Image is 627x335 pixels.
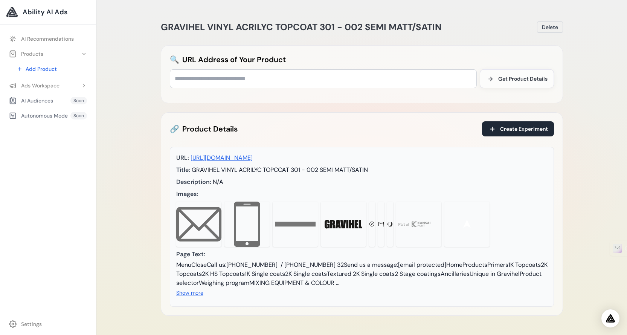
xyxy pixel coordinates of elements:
[5,32,92,46] a: AI Recommendations
[9,97,53,104] div: AI Audiences
[369,202,375,247] img: Parsed image
[5,47,92,61] button: Products
[444,202,490,247] img: Parsed image
[5,317,92,331] a: Settings
[176,178,211,186] span: Description:
[161,21,442,33] span: GRAVIHEL VINYL ACRILYC TOPCOAT 301 - 002 SEMI MATT/SATIN
[23,7,67,17] span: Ability AI Ads
[500,125,548,133] span: Create Experiment
[224,202,270,247] img: Parsed image
[170,54,554,65] h2: URL Address of Your Product
[9,50,43,58] div: Products
[542,23,558,31] span: Delete
[378,202,384,247] img: Parsed image
[170,54,179,65] span: 🔍
[170,123,238,135] h2: Product Details
[176,154,189,162] span: URL:
[70,97,87,104] span: Soon
[273,202,318,247] img: Parsed image
[70,112,87,119] span: Soon
[176,260,548,288] div: MenuCloseCall us:[PHONE_NUMBER] / [PHONE_NUMBER] 32Send us a message:[email protected]HomeProduct...
[191,154,253,162] a: [URL][DOMAIN_NAME]
[537,21,563,33] button: Delete
[6,6,90,18] a: Ability AI Ads
[482,121,554,136] button: Create Experiment
[170,123,179,135] span: 🔗
[176,289,203,297] button: Show more
[12,62,92,76] a: Add Product
[396,202,441,247] img: Parsed image
[213,178,223,186] span: N/A
[480,69,554,88] button: Get Product Details
[176,190,198,198] span: Images:
[176,166,190,174] span: Title:
[9,82,59,89] div: Ads Workspace
[9,112,68,119] div: Autonomous Mode
[176,202,221,247] img: Parsed image
[601,309,619,327] div: Open Intercom Messenger
[192,166,368,174] span: GRAVIHEL VINYL ACRILYC TOPCOAT 301 - 002 SEMI MATT/SATIN
[5,79,92,92] button: Ads Workspace
[498,75,548,83] span: Get Product Details
[176,250,205,258] span: Page Text:
[387,202,393,247] img: Parsed image
[321,202,366,247] img: Parsed image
